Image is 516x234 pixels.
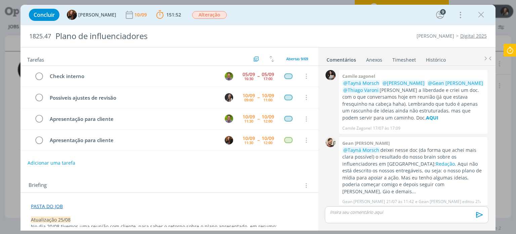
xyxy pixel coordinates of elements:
b: Camile zagonel [342,73,375,79]
span: @Gean [PERSON_NAME] [428,80,483,86]
span: Abertas 9/69 [286,56,308,61]
div: 10/09 [243,93,255,98]
button: I [224,156,234,166]
span: [PERSON_NAME] [78,12,116,17]
img: T [225,114,233,123]
a: Histórico [426,54,446,63]
div: 10/09 [262,93,274,98]
span: 17/07 às 17:09 [373,125,400,131]
img: C [326,70,336,80]
div: Possíveis ajustes de revisão [47,94,218,102]
button: Concluir [29,9,59,21]
span: 21/07 às 11:42 [386,199,414,205]
button: Adicionar uma tarefa [27,157,76,169]
button: T [224,114,234,124]
p: No dia 20/08 tivemos uma reunião com cliente, para saber o retorno sobre o plano apresentado, em ... [31,223,307,230]
div: Apresentação para cliente [47,115,218,123]
div: 9 [440,9,446,15]
button: T [224,135,234,145]
a: Comentários [326,54,356,63]
span: @Thiago Varoni [343,87,379,93]
div: 10/09 [134,12,148,17]
div: 10/09 [262,114,274,119]
span: Concluir [34,12,55,18]
span: @Tayná Morsch [343,147,379,153]
div: dialog [20,5,495,231]
div: 11:30 [244,141,253,144]
span: -- [257,116,259,121]
span: -- [257,138,259,142]
div: 09:00 [244,98,253,102]
span: Tarefas [27,55,44,63]
a: AQUI [426,114,438,121]
button: T [224,71,234,81]
span: -- [257,74,259,78]
div: Apresentação para cliente [47,136,218,144]
p: Camile Zagonel [342,125,372,131]
div: Check interno [47,72,218,80]
button: L [224,92,234,102]
span: -- [257,95,259,100]
img: T [225,72,233,80]
img: arrow-down-up.svg [269,56,274,62]
img: L [225,93,233,102]
a: [PERSON_NAME] [417,33,454,39]
span: @Tayná Morsch [343,80,379,86]
div: 05/09 [243,72,255,77]
span: e Gean [PERSON_NAME] editou [415,199,474,205]
div: 05/09 [262,72,274,77]
div: 10/09 [243,114,255,119]
div: Plano de influenciadores [52,28,293,44]
button: 151:52 [155,9,183,20]
div: 11:30 [244,119,253,123]
div: Anexos [366,57,382,63]
div: 17:00 [263,77,272,80]
div: 12:00 [263,119,272,123]
span: Briefing [29,181,47,190]
p: deixei nesse doc (da forma que achei mais clara possível) o resultado do nosso brain sobre os inf... [342,147,484,195]
button: 9 [435,9,445,20]
a: Redação [436,161,455,167]
div: 11:00 [263,98,272,102]
span: 1825.47 [29,33,51,40]
p: [PERSON_NAME] a liberdade e criei um doc. com o que conversamos hoje em reunião (já que estava fr... [342,80,484,121]
button: Alteração [192,11,227,19]
div: 10/09 [262,136,274,141]
img: T [225,136,233,144]
b: Gean [PERSON_NAME] [342,140,390,146]
img: G [326,137,336,147]
p: Gean [PERSON_NAME] [342,199,385,205]
a: Timesheet [392,54,416,63]
a: Digital 2025 [460,33,487,39]
div: 12:00 [263,141,272,144]
div: 10/09 [243,136,255,141]
div: 16:30 [244,77,253,80]
span: 21/07 às 11:44 [475,199,503,205]
button: T[PERSON_NAME] [67,10,116,20]
img: T [67,10,77,20]
span: @[PERSON_NAME] [383,80,425,86]
span: Atualização 25/08 [31,216,71,223]
span: 151:52 [166,11,181,18]
a: PASTA DO JOB [31,203,63,209]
